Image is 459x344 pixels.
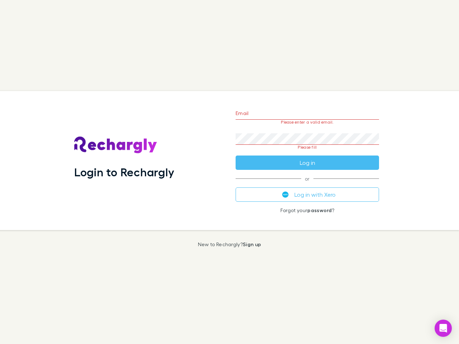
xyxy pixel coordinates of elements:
p: Please fill [236,145,379,150]
p: Please enter a valid email. [236,120,379,125]
img: Xero's logo [282,191,289,198]
span: or [236,178,379,179]
img: Rechargly's Logo [74,137,157,154]
p: Forgot your ? [236,207,379,213]
button: Log in with Xero [236,187,379,202]
h1: Login to Rechargly [74,165,174,179]
a: Sign up [243,241,261,247]
p: New to Rechargly? [198,242,261,247]
a: password [307,207,332,213]
button: Log in [236,156,379,170]
div: Open Intercom Messenger [435,320,452,337]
